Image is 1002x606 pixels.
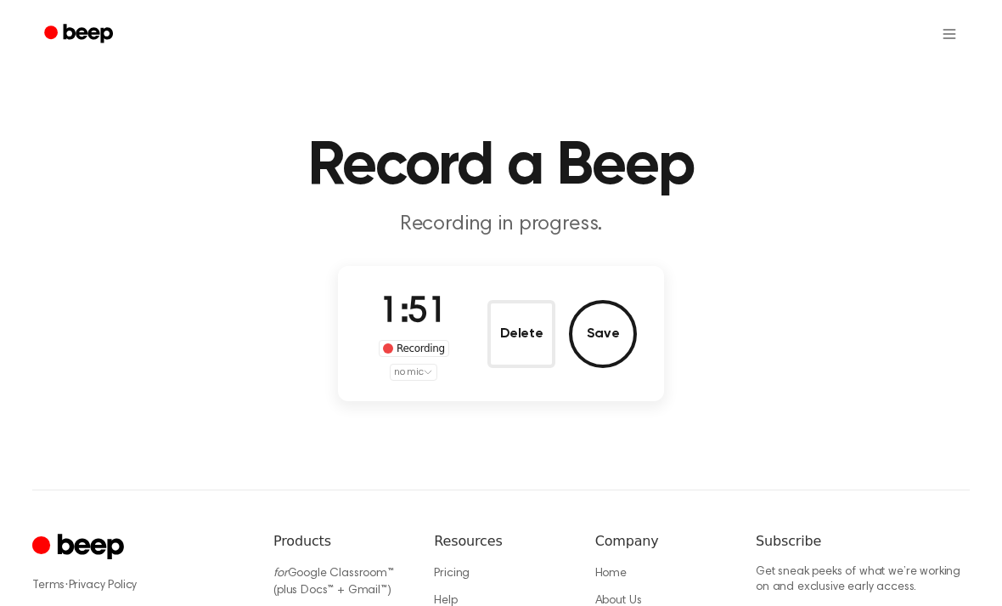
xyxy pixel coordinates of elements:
div: · [32,577,246,594]
h6: Subscribe [756,531,970,552]
a: forGoogle Classroom™ (plus Docs™ + Gmail™) [273,568,394,597]
i: for [273,568,288,580]
p: Recording in progress. [175,211,827,239]
span: 1:51 [380,295,448,331]
h6: Resources [434,531,567,552]
button: Delete Audio Record [487,300,555,368]
a: Privacy Policy [69,580,138,592]
a: Home [595,568,627,580]
a: Cruip [32,531,128,564]
button: Open menu [929,14,970,54]
p: Get sneak peeks of what we’re working on and exclusive early access. [756,565,970,595]
h1: Record a Beep [66,136,936,197]
span: no mic [394,365,423,380]
button: Save Audio Record [569,300,637,368]
a: Terms [32,580,65,592]
h6: Products [273,531,407,552]
a: Pricing [434,568,470,580]
a: Beep [32,18,128,51]
button: no mic [390,364,437,381]
div: Recording [379,340,449,357]
h6: Company [595,531,729,552]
